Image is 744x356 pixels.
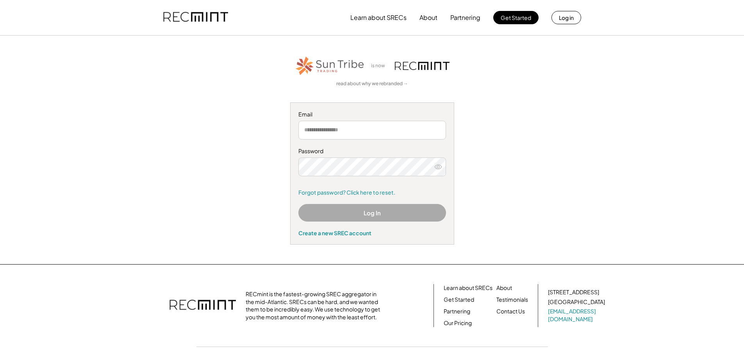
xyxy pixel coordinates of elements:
[395,62,450,70] img: recmint-logotype%403x.png
[298,111,446,118] div: Email
[169,292,236,319] img: recmint-logotype%403x.png
[548,308,607,323] a: [EMAIL_ADDRESS][DOMAIN_NAME]
[548,298,605,306] div: [GEOGRAPHIC_DATA]
[298,229,446,236] div: Create a new SREC account
[246,290,384,321] div: RECmint is the fastest-growing SREC aggregator in the mid-Atlantic. SRECs can be hard, and we wan...
[295,55,365,77] img: STT_Horizontal_Logo%2B-%2BColor.png
[350,10,407,25] button: Learn about SRECs
[496,284,512,292] a: About
[336,81,408,87] a: read about why we rebranded →
[444,308,470,315] a: Partnering
[369,63,391,69] div: is now
[450,10,480,25] button: Partnering
[444,284,492,292] a: Learn about SRECs
[298,204,446,222] button: Log In
[298,147,446,155] div: Password
[419,10,437,25] button: About
[496,296,528,304] a: Testimonials
[496,308,525,315] a: Contact Us
[493,11,539,24] button: Get Started
[298,189,446,197] a: Forgot password? Click here to reset.
[163,4,228,31] img: recmint-logotype%403x.png
[444,319,472,327] a: Our Pricing
[444,296,474,304] a: Get Started
[548,288,599,296] div: [STREET_ADDRESS]
[551,11,581,24] button: Log in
